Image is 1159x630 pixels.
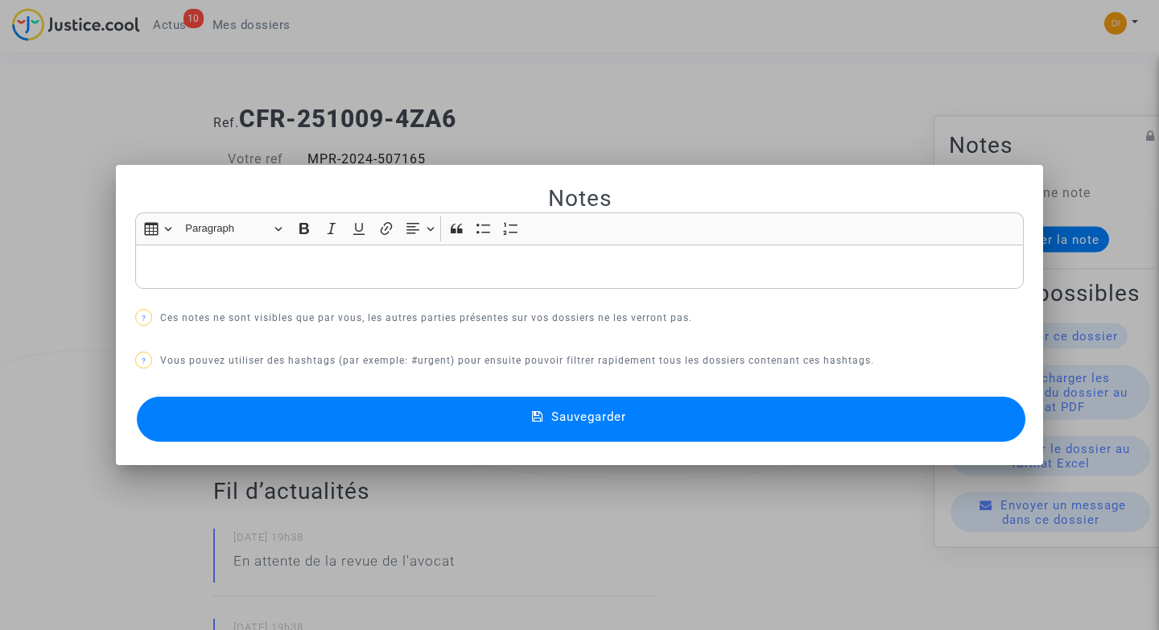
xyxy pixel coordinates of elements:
[137,397,1025,442] button: Sauvegarder
[178,216,289,241] button: Paragraph
[135,184,1024,212] h2: Notes
[135,245,1024,290] div: Rich Text Editor, main
[135,351,1024,371] p: Vous pouvez utiliser des hashtags (par exemple: #urgent) pour ensuite pouvoir filtrer rapidement ...
[142,356,146,365] span: ?
[142,314,146,323] span: ?
[135,212,1024,244] div: Editor toolbar
[551,410,626,424] span: Sauvegarder
[185,219,269,238] span: Paragraph
[135,308,1024,328] p: Ces notes ne sont visibles que par vous, les autres parties présentes sur vos dossiers ne les ver...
